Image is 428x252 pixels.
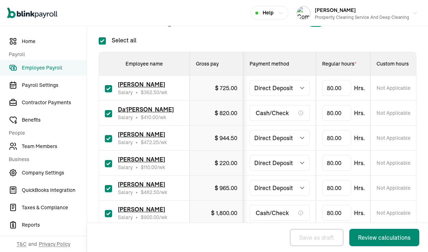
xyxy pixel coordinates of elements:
span: /wk [141,114,166,121]
span: Not Applicable [376,84,411,92]
span: Reports [22,221,87,229]
span: Team Members [22,143,87,150]
div: $ [215,109,237,117]
span: Regular hours [322,60,356,67]
span: [PERSON_NAME] [118,81,165,88]
span: Privacy Policy [39,240,70,248]
span: 482.50 [144,189,159,196]
span: Salary [118,189,133,196]
span: Salary [118,214,133,221]
span: $ [141,164,157,171]
label: Select all [99,36,136,45]
span: 410.00 [144,114,158,121]
span: Payment method [250,60,289,67]
button: Company logo[PERSON_NAME]Prosperity Cleaning Service and Deep Cleaning [294,4,421,22]
span: Salary [118,164,133,171]
span: Cash/Check [256,109,289,117]
span: /wk [141,164,165,171]
span: Salary [118,139,133,146]
span: 362.50 [144,89,159,96]
span: QuickBooks Integration [22,186,87,194]
span: 820.00 [219,109,237,117]
span: /wk [141,189,167,196]
span: Company Settings [22,169,87,177]
span: 900.00 [144,214,159,220]
input: TextInput [322,155,351,171]
span: 472.25 [144,139,159,146]
span: Employee name [125,60,163,67]
button: Save as draft [290,229,343,246]
span: /wk [141,139,167,146]
span: Not Applicable [376,134,411,142]
span: • [136,189,138,196]
span: [PERSON_NAME] [118,181,165,188]
div: $ [215,184,237,192]
nav: Global [7,3,57,24]
span: $ [141,214,159,220]
span: Salary [118,114,133,121]
img: Company logo [297,7,310,20]
div: Save as draft [299,233,334,242]
div: $ [215,134,237,142]
span: Salary [118,89,133,96]
span: 1,800.00 [216,209,237,217]
span: /wk [141,89,167,96]
span: Hrs. [354,159,365,167]
span: $ [141,189,159,196]
span: 944.50 [219,134,237,142]
span: [PERSON_NAME] [118,206,165,213]
span: Not Applicable [376,159,411,167]
span: Benefits [22,116,87,124]
span: Da'[PERSON_NAME] [118,106,174,113]
span: Employee Payroll [22,64,87,72]
span: 965.00 [219,184,237,192]
span: Payroll Settings [22,81,87,89]
span: Contractor Payments [22,99,87,106]
div: $ [211,209,237,217]
span: Cash/Check [256,209,289,217]
span: Not Applicable [376,109,411,117]
div: $ [215,159,237,167]
span: • [136,139,138,146]
iframe: Chat Widget [304,174,428,252]
span: • [136,164,138,171]
span: Taxes & Compliance [22,204,87,211]
span: $ [141,139,159,146]
span: Home [22,38,87,45]
span: Payroll [9,51,82,58]
span: Hrs. [354,134,365,142]
span: • [136,214,138,221]
span: • [136,114,138,121]
span: [PERSON_NAME] [118,156,165,163]
span: [PERSON_NAME] [118,131,165,138]
input: TextInput [322,130,351,146]
button: Help [251,6,288,20]
span: [PERSON_NAME] [315,7,356,13]
span: 220.00 [219,159,237,167]
div: Prosperity Cleaning Service and Deep Cleaning [315,14,409,21]
span: • [136,89,138,96]
input: TextInput [322,80,351,96]
span: People [9,129,82,137]
span: $ [141,114,158,121]
span: 110.00 [144,164,157,171]
input: Select all [99,37,106,45]
span: Hrs. [354,109,365,117]
span: $ [141,89,159,96]
span: Hrs. [354,84,365,92]
span: /wk [141,214,167,221]
span: Business [9,156,82,163]
input: TextInput [322,105,351,121]
span: T&C [17,240,26,248]
span: Help [263,9,273,17]
div: $ [215,84,237,92]
div: Gross pay [196,60,237,67]
span: 725.00 [220,84,237,92]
